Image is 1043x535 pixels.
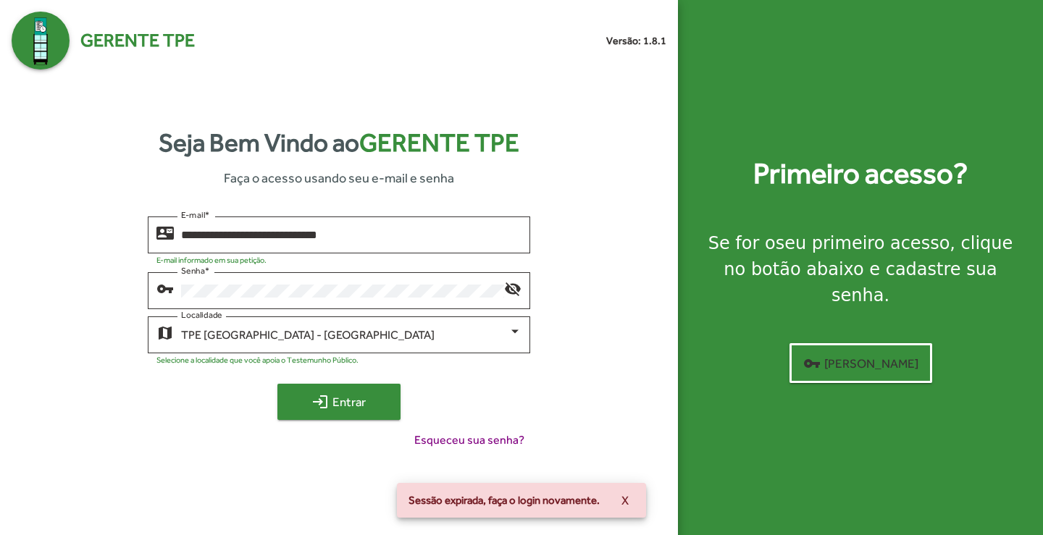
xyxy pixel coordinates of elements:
button: Entrar [277,384,401,420]
span: TPE [GEOGRAPHIC_DATA] - [GEOGRAPHIC_DATA] [181,328,435,342]
span: Esqueceu sua senha? [414,431,524,449]
small: Versão: 1.8.1 [606,33,666,49]
mat-icon: vpn_key [156,279,174,297]
img: Logo Gerente [12,12,70,69]
span: [PERSON_NAME] [803,350,918,376]
button: [PERSON_NAME] [789,343,932,383]
mat-icon: map [156,324,174,341]
button: X [610,487,640,513]
mat-icon: vpn_key [803,355,821,372]
div: Se for o , clique no botão abaixo e cadastre sua senha. [695,230,1026,308]
mat-icon: login [311,393,329,410]
mat-hint: E-mail informado em sua petição. [156,256,267,264]
strong: Primeiro acesso? [753,152,968,195]
strong: seu primeiro acesso [776,233,950,253]
mat-icon: contact_mail [156,224,174,241]
span: Sessão expirada, faça o login novamente. [409,493,600,507]
span: Faça o acesso usando seu e-mail e senha [224,168,454,188]
span: Gerente TPE [359,128,519,157]
span: Entrar [290,389,388,415]
mat-hint: Selecione a localidade que você apoia o Testemunho Público. [156,355,359,364]
span: X [621,487,629,513]
mat-icon: visibility_off [504,279,521,297]
span: Gerente TPE [80,27,195,54]
strong: Seja Bem Vindo ao [159,124,519,162]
